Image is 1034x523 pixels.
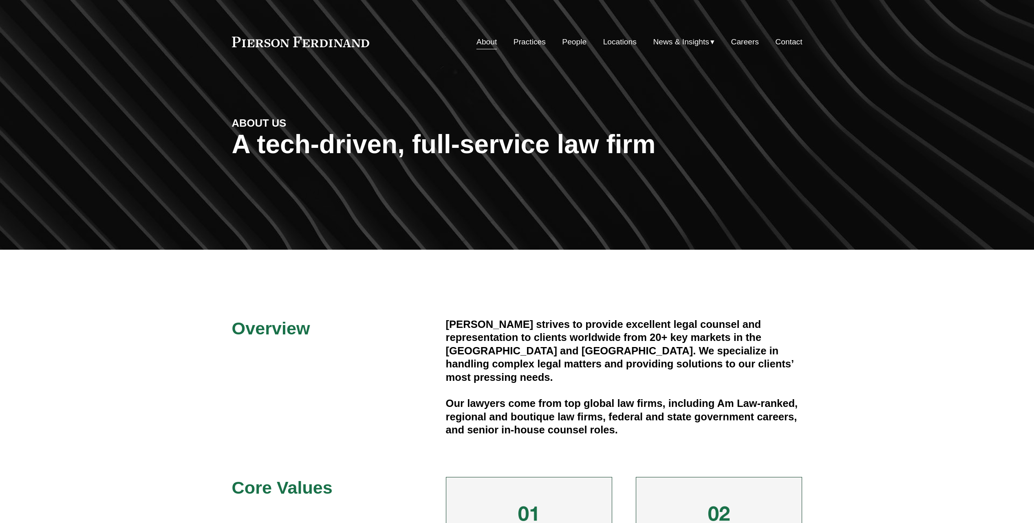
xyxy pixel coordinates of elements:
[232,478,333,497] span: Core Values
[232,130,803,159] h1: A tech-driven, full-service law firm
[653,34,714,50] a: folder dropdown
[562,34,586,50] a: People
[603,34,637,50] a: Locations
[446,318,803,384] h4: [PERSON_NAME] strives to provide excellent legal counsel and representation to clients worldwide ...
[232,117,287,129] strong: ABOUT US
[653,35,709,49] span: News & Insights
[232,319,310,338] span: Overview
[775,34,802,50] a: Contact
[731,34,759,50] a: Careers
[446,397,803,436] h4: Our lawyers come from top global law firms, including Am Law-ranked, regional and boutique law fi...
[514,34,546,50] a: Practices
[476,34,497,50] a: About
